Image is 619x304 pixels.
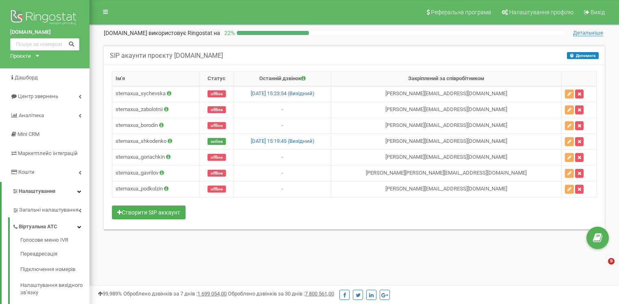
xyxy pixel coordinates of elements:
[608,258,615,265] span: 9
[234,118,331,133] td: -
[234,181,331,197] td: -
[234,149,331,165] td: -
[149,30,220,36] span: використовує Ringostat на
[331,133,561,149] td: [PERSON_NAME] [EMAIL_ADDRESS][DOMAIN_NAME]
[573,30,603,36] span: Детальніше
[10,38,79,50] input: Пошук за номером
[20,246,90,262] a: Переадресація
[234,102,331,118] td: -
[251,90,315,96] a: [DATE] 15:23:54 (Вихідний)
[591,9,605,15] span: Вихід
[228,291,334,297] span: Оброблено дзвінків за 30 днів :
[251,138,315,144] a: [DATE] 15:19:45 (Вихідний)
[331,102,561,118] td: [PERSON_NAME] [EMAIL_ADDRESS][DOMAIN_NAME]
[331,181,561,197] td: [PERSON_NAME] [EMAIL_ADDRESS][DOMAIN_NAME]
[112,149,199,165] td: stemaxua_goriachkin
[12,217,90,234] a: Віртуальна АТС
[509,9,573,15] span: Налаштування профілю
[112,86,199,102] td: stemaxua_sychevska
[197,291,227,297] u: 1 699 054,00
[20,262,90,278] a: Підключення номерів
[112,133,199,149] td: stemaxua_shkodenko
[20,278,90,301] a: Налаштування вихідного зв’язку
[19,188,55,194] span: Налаштування
[98,291,122,297] span: 99,989%
[331,149,561,165] td: [PERSON_NAME] [EMAIL_ADDRESS][DOMAIN_NAME]
[112,206,186,219] button: Створити SIP аккаунт
[220,29,237,37] p: 22 %
[15,74,38,81] span: Дашборд
[208,186,226,192] span: offline
[331,165,561,181] td: [PERSON_NAME] [PERSON_NAME][EMAIL_ADDRESS][DOMAIN_NAME]
[112,102,199,118] td: stemaxua_zabolotnii
[19,112,44,118] span: Аналiтика
[18,93,58,99] span: Центр звернень
[234,165,331,181] td: -
[110,52,223,59] h5: SIP акаунти проєкту [DOMAIN_NAME]
[112,118,199,133] td: stemaxua_borodin
[112,72,199,86] th: Ім'я
[19,206,79,214] span: Загальні налаштування
[123,291,227,297] span: Оброблено дзвінків за 7 днів :
[2,182,90,201] a: Налаштування
[20,236,90,246] a: Голосове меню IVR
[234,72,331,86] th: Останній дзвінок
[331,118,561,133] td: [PERSON_NAME] [EMAIL_ADDRESS][DOMAIN_NAME]
[331,86,561,102] td: [PERSON_NAME] [EMAIL_ADDRESS][DOMAIN_NAME]
[10,8,79,28] img: Ringostat logo
[208,138,226,145] span: online
[10,52,31,60] div: Проєкти
[112,165,199,181] td: stemaxua_gavrilov
[10,28,79,36] a: [DOMAIN_NAME]
[591,258,611,278] iframe: Intercom live chat
[199,72,234,86] th: Статус
[305,291,334,297] u: 7 800 561,00
[17,131,39,137] span: Mini CRM
[208,170,226,177] span: offline
[18,169,35,175] span: Кошти
[208,90,226,97] span: offline
[104,29,220,37] p: [DOMAIN_NAME]
[112,181,199,197] td: stemaxua_podkolzin
[567,52,599,59] button: Допомога
[431,9,491,15] span: Реферальна програма
[18,150,78,156] span: Маркетплейс інтеграцій
[331,72,561,86] th: Закріплений за співробітником
[19,223,57,231] span: Віртуальна АТС
[12,201,90,217] a: Загальні налаштування
[208,154,226,161] span: offline
[208,106,226,113] span: offline
[208,122,226,129] span: offline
